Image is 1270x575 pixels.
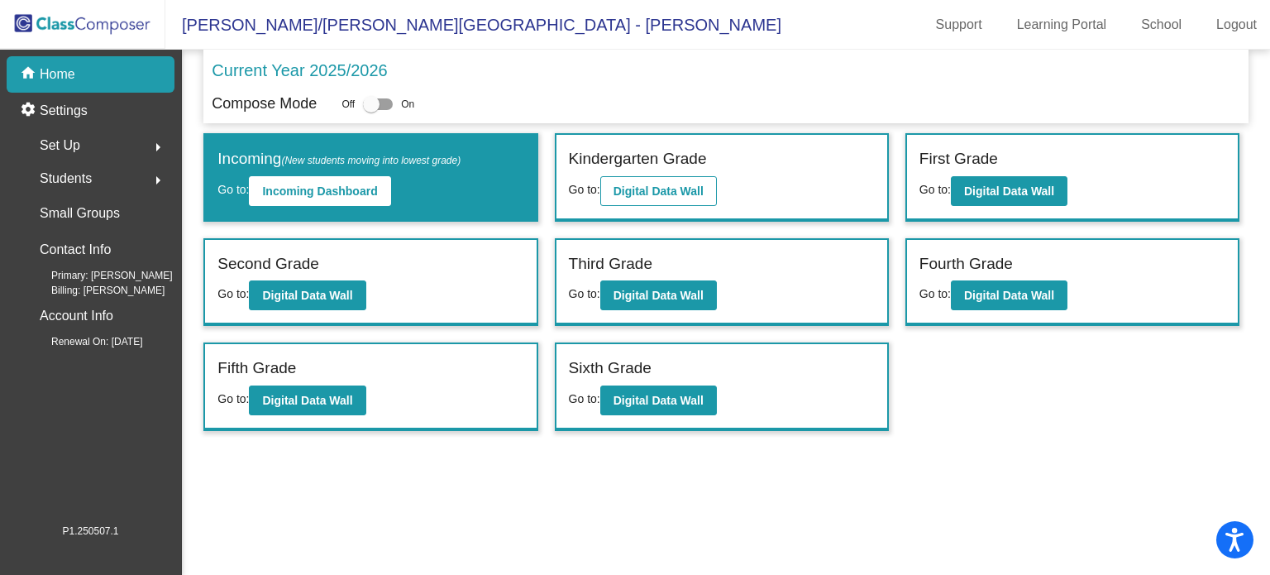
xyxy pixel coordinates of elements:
span: Go to: [569,183,600,196]
span: (New students moving into lowest grade) [281,155,461,166]
span: Go to: [217,183,249,196]
b: Digital Data Wall [964,184,1054,198]
b: Digital Data Wall [262,289,352,302]
label: Incoming [217,147,461,171]
mat-icon: settings [20,101,40,121]
button: Digital Data Wall [951,176,1067,206]
span: Go to: [569,392,600,405]
button: Digital Data Wall [600,280,717,310]
span: Go to: [919,287,951,300]
mat-icon: arrow_right [148,170,168,190]
a: Learning Portal [1004,12,1120,38]
a: Support [923,12,995,38]
a: School [1128,12,1195,38]
span: Students [40,167,92,190]
p: Home [40,65,75,84]
b: Digital Data Wall [614,394,704,407]
span: On [401,97,414,112]
p: Contact Info [40,238,111,261]
button: Incoming Dashboard [249,176,390,206]
span: Set Up [40,134,80,157]
b: Digital Data Wall [614,184,704,198]
mat-icon: home [20,65,40,84]
label: First Grade [919,147,998,171]
label: Fourth Grade [919,252,1013,276]
span: Billing: [PERSON_NAME] [25,283,165,298]
p: Settings [40,101,88,121]
mat-icon: arrow_right [148,137,168,157]
span: Go to: [217,392,249,405]
span: Off [341,97,355,112]
span: Go to: [919,183,951,196]
label: Kindergarten Grade [569,147,707,171]
p: Small Groups [40,202,120,225]
b: Digital Data Wall [614,289,704,302]
label: Third Grade [569,252,652,276]
b: Digital Data Wall [964,289,1054,302]
button: Digital Data Wall [600,176,717,206]
label: Fifth Grade [217,357,296,381]
span: Primary: [PERSON_NAME] [25,268,173,283]
button: Digital Data Wall [600,386,717,415]
span: [PERSON_NAME]/[PERSON_NAME][GEOGRAPHIC_DATA] - [PERSON_NAME] [165,12,781,38]
label: Sixth Grade [569,357,652,381]
span: Go to: [217,287,249,300]
button: Digital Data Wall [249,386,365,415]
label: Second Grade [217,252,319,276]
span: Renewal On: [DATE] [25,334,142,349]
button: Digital Data Wall [951,280,1067,310]
span: Go to: [569,287,600,300]
a: Logout [1203,12,1270,38]
b: Digital Data Wall [262,394,352,407]
b: Incoming Dashboard [262,184,377,198]
button: Digital Data Wall [249,280,365,310]
p: Account Info [40,304,113,328]
p: Compose Mode [212,93,317,115]
p: Current Year 2025/2026 [212,58,387,83]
